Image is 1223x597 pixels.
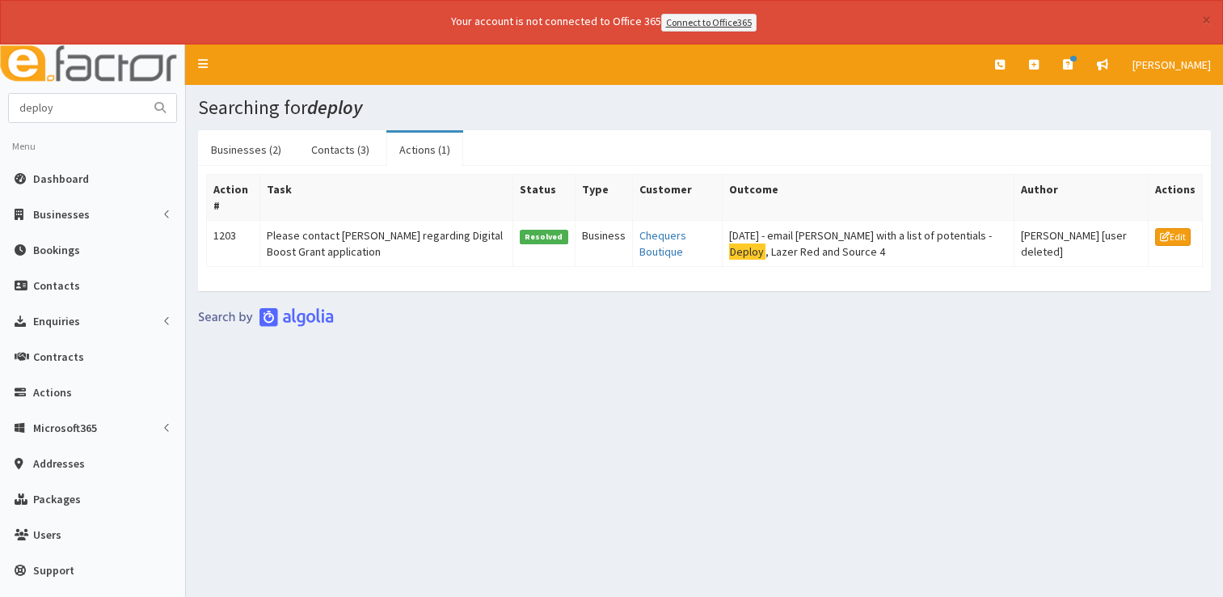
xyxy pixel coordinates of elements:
span: Bookings [33,243,80,257]
span: Microsoft365 [33,421,97,435]
th: Task [260,174,513,220]
td: [PERSON_NAME] [user deleted] [1014,220,1148,266]
span: Actions [33,385,72,400]
span: Packages [33,492,81,506]
a: Connect to Office365 [661,14,757,32]
a: Contacts (3) [298,133,382,167]
th: Status [513,174,576,220]
span: Enquiries [33,314,80,328]
th: Action # [207,174,260,220]
span: Addresses [33,456,85,471]
a: Businesses (2) [198,133,294,167]
th: Outcome [723,174,1014,220]
mark: Deploy [729,243,765,260]
a: Actions (1) [386,133,463,167]
div: Your account is not connected to Office 365 [131,13,1077,32]
span: Businesses [33,207,90,222]
h1: Searching for [198,97,1211,118]
span: Dashboard [33,171,89,186]
span: Contacts [33,278,80,293]
th: Type [575,174,632,220]
span: Contracts [33,349,84,364]
span: Users [33,527,61,542]
td: [DATE] - email [PERSON_NAME] with a list of potentials - , Lazer Red and Source 4 [723,220,1014,266]
span: [PERSON_NAME] [1132,57,1211,72]
a: [PERSON_NAME] [1120,44,1223,85]
span: Support [33,563,74,578]
td: Please contact [PERSON_NAME] regarding Digital Boost Grant application [260,220,513,266]
i: deploy [307,95,362,120]
th: Customer [632,174,722,220]
span: Resolved [520,230,568,244]
td: 1203 [207,220,260,266]
a: Chequers Boutique [639,228,686,259]
a: Edit [1155,228,1191,246]
td: Business [575,220,632,266]
th: Actions [1148,174,1202,220]
input: Search... [9,94,145,122]
img: search-by-algolia-light-background.png [198,307,334,327]
button: × [1202,11,1211,28]
th: Author [1014,174,1148,220]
